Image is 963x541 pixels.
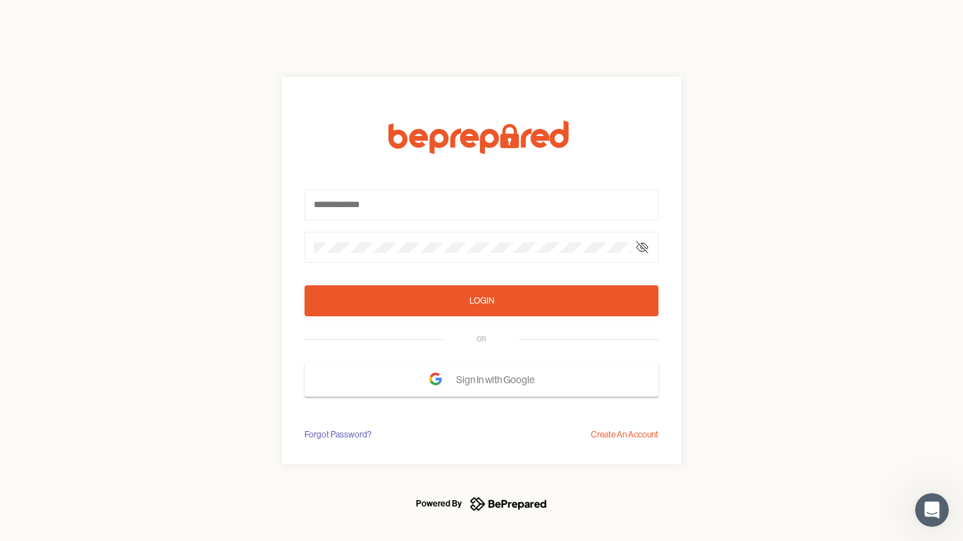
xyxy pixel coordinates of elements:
div: Forgot Password? [305,428,372,442]
div: Powered By [416,495,462,512]
span: Sign In with Google [456,367,541,392]
iframe: Intercom live chat [915,493,949,527]
div: Login [470,294,494,308]
div: OR [477,334,486,345]
button: Login [305,285,658,316]
button: Sign In with Google [305,363,658,397]
div: Create An Account [591,428,658,442]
